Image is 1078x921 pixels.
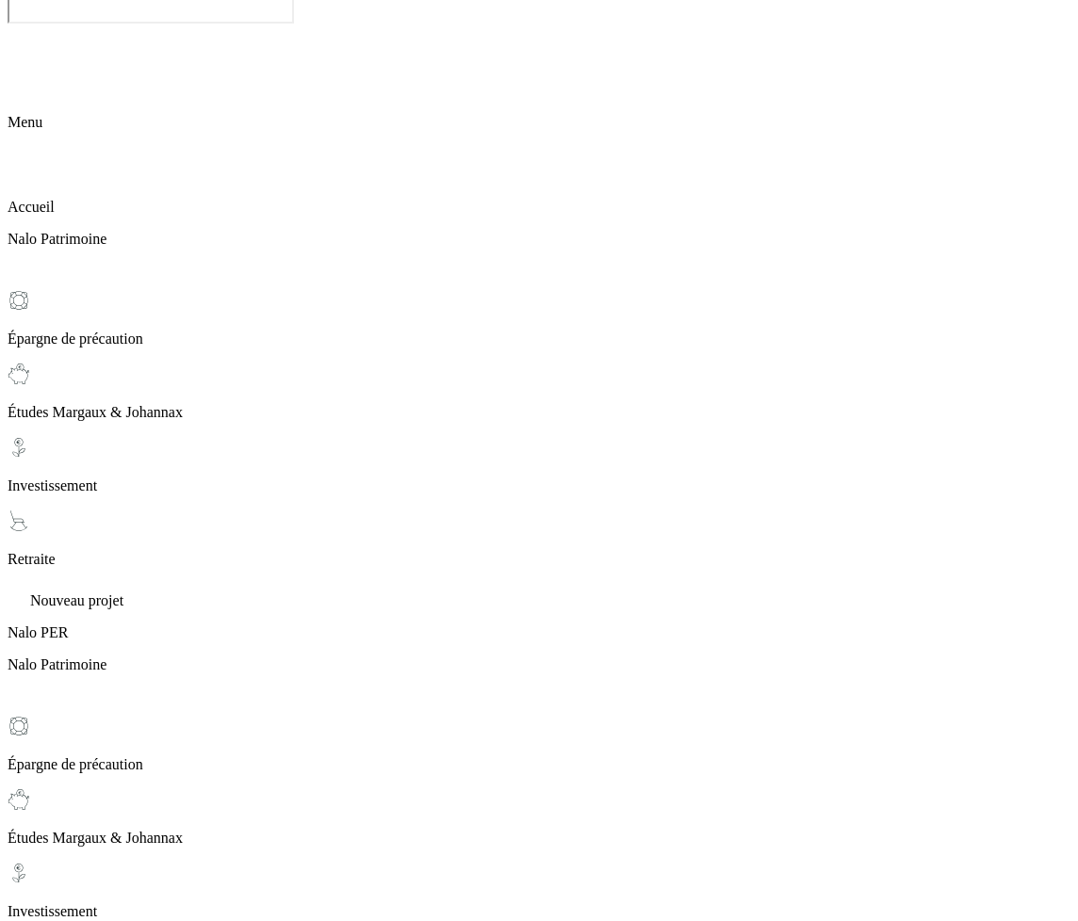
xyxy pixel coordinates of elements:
p: Nalo Patrimoine [8,656,1070,673]
div: Études Margaux & Johannax [8,363,1070,421]
div: Épargne de précaution [8,289,1070,347]
div: Épargne de précaution [8,715,1070,773]
div: Investissement [8,436,1070,494]
p: Études Margaux & Johannax [8,404,1070,421]
span: Nouveau projet [30,592,123,608]
div: Retraite [8,509,1070,568]
div: Nouveau projet [8,583,1070,609]
p: Investissement [8,903,1070,920]
p: Nalo Patrimoine [8,231,1070,248]
div: Études Margaux & Johannax [8,788,1070,847]
p: Retraite [8,551,1070,568]
p: Accueil [8,199,1070,216]
div: Investissement [8,862,1070,920]
p: Investissement [8,477,1070,494]
p: Épargne de précaution [8,756,1070,773]
span: Menu [8,114,42,130]
p: Études Margaux & Johannax [8,830,1070,847]
p: Nalo PER [8,624,1070,641]
div: Accueil [8,157,1070,216]
p: Épargne de précaution [8,331,1070,347]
